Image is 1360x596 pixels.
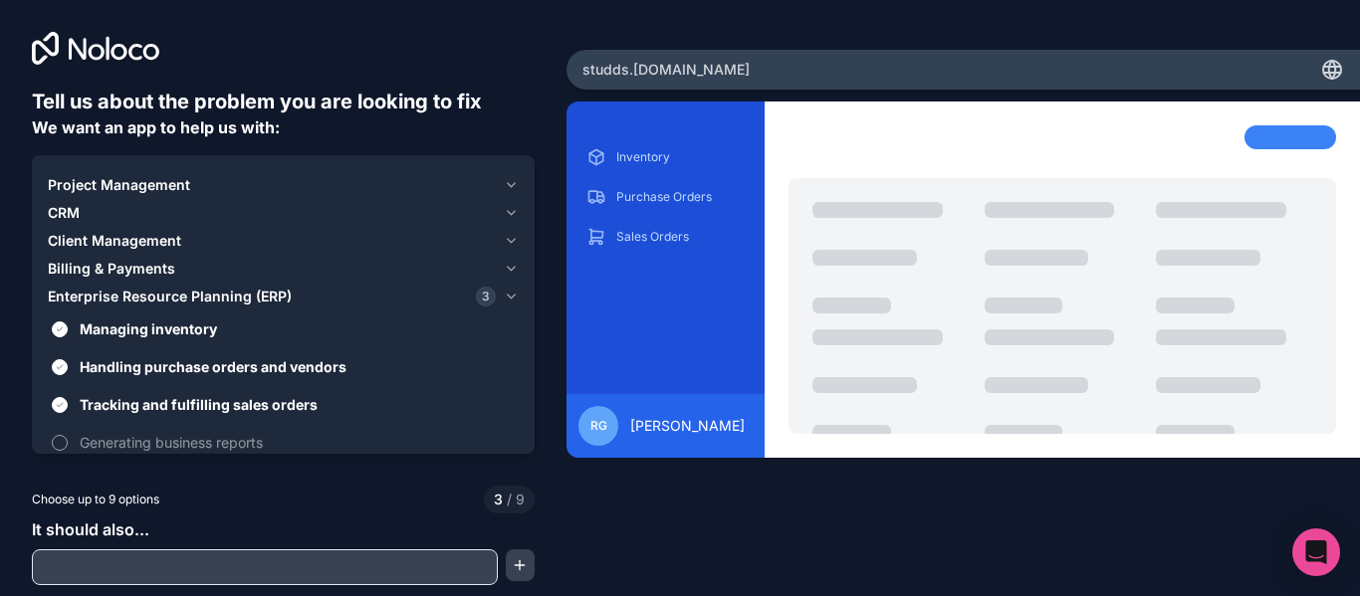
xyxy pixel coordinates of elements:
button: Tracking and fulfilling sales orders [52,397,68,413]
span: 3 [494,490,503,509]
div: Open Intercom Messenger [1292,528,1340,576]
p: Sales Orders [616,229,745,245]
div: scrollable content [582,141,749,378]
button: Managing inventory [52,321,68,337]
span: RG [590,418,607,434]
button: Billing & Payments [48,255,519,283]
h6: Tell us about the problem you are looking to fix [32,88,535,115]
span: Billing & Payments [48,259,175,279]
button: Handling purchase orders and vendors [52,359,68,375]
button: Generating business reports [52,435,68,451]
span: / [507,491,512,507]
span: It should also... [32,519,149,539]
button: Enterprise Resource Planning (ERP)3 [48,283,519,310]
span: Generating business reports [80,432,515,453]
p: Inventory [616,149,745,165]
span: We want an app to help us with: [32,117,280,137]
span: Tracking and fulfilling sales orders [80,394,515,415]
span: Choose up to 9 options [32,491,159,508]
p: Purchase Orders [616,189,745,205]
button: Project Management [48,171,519,199]
span: Client Management [48,231,181,251]
span: Handling purchase orders and vendors [80,356,515,377]
div: Enterprise Resource Planning (ERP)3 [48,310,519,461]
span: Enterprise Resource Planning (ERP) [48,287,292,306]
span: 9 [503,490,525,509]
span: Managing inventory [80,318,515,339]
span: 3 [476,287,496,306]
span: studds .[DOMAIN_NAME] [582,60,750,80]
span: Project Management [48,175,190,195]
span: CRM [48,203,80,223]
button: Client Management [48,227,519,255]
button: CRM [48,199,519,227]
span: [PERSON_NAME] [630,416,745,436]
